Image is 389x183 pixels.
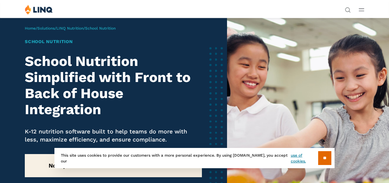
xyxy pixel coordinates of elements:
span: School Nutrition [85,26,116,31]
a: Home [25,26,36,31]
p: K-12 nutrition software built to help teams do more with less, maximize efficiency, and ensure co... [25,127,202,144]
h1: School Nutrition [25,38,202,45]
h2: School Nutrition Simplified with Front to Back of House Integration [25,53,202,118]
img: LINQ | K‑12 Software [25,5,53,14]
a: Solutions [37,26,55,31]
button: Open Main Menu [359,6,364,13]
div: This site uses cookies to provide our customers with a more personal experience. By using [DOMAIN... [54,148,335,168]
nav: Utility Navigation [345,5,351,12]
a: use of cookies. [291,152,318,164]
span: / / / [25,26,116,31]
button: Open Search Bar [345,6,351,12]
a: LINQ Nutrition [56,26,83,31]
